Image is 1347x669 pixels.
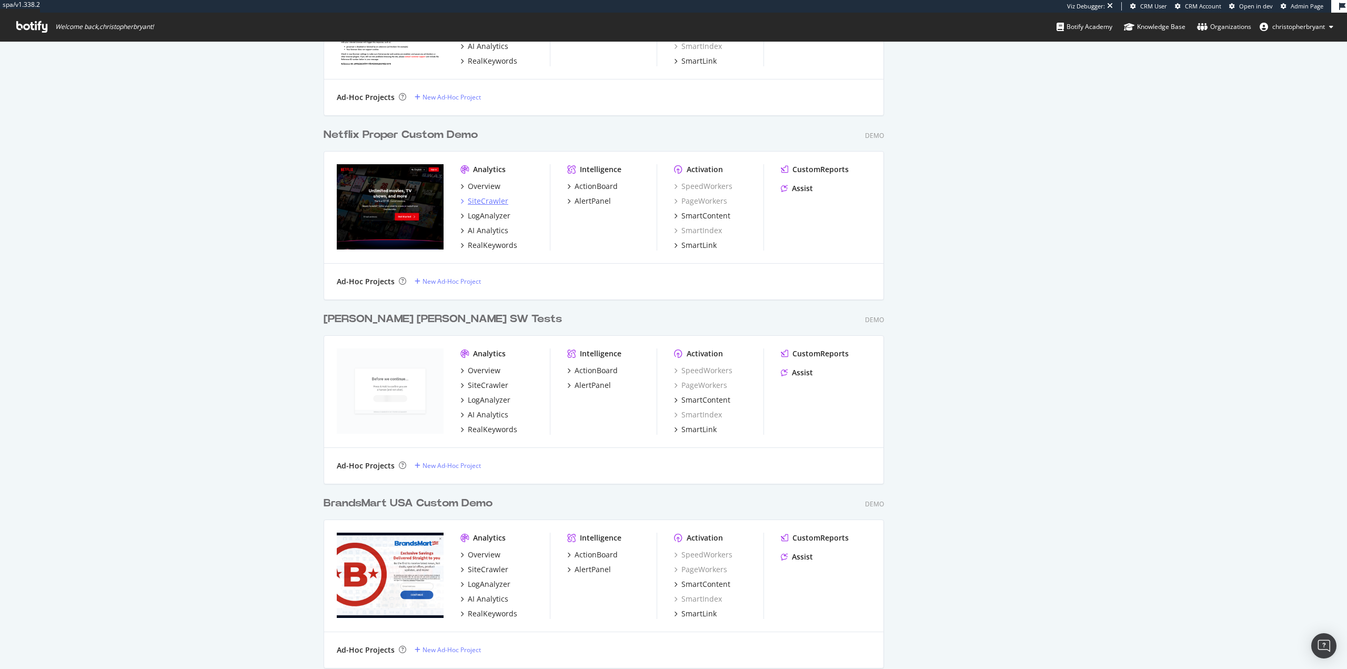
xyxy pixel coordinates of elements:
a: CRM Account [1175,2,1221,11]
div: AI Analytics [468,41,508,52]
div: SmartContent [681,211,730,221]
div: CustomReports [792,348,849,359]
div: SmartContent [681,579,730,590]
div: Knowledge Base [1124,22,1185,32]
a: Admin Page [1281,2,1323,11]
div: New Ad-Hoc Project [423,93,481,102]
a: SiteCrawler [460,564,508,575]
img: Netflix Proper Custom Demo [337,164,444,249]
div: RealKeywords [468,240,517,251]
div: Activation [687,164,723,175]
div: SiteCrawler [468,380,508,391]
a: LogAnalyzer [460,395,510,405]
div: ActionBoard [575,365,618,376]
a: LogAnalyzer [460,211,510,221]
div: Demo [865,131,884,140]
div: Netflix Proper Custom Demo [324,127,478,143]
a: Botify Academy [1057,13,1112,41]
div: Ad-Hoc Projects [337,92,395,103]
a: AI Analytics [460,410,508,420]
div: RealKeywords [468,424,517,435]
div: AlertPanel [575,380,611,391]
a: Assist [781,367,813,378]
a: CustomReports [781,348,849,359]
div: SmartIndex [674,41,722,52]
div: AI Analytics [468,594,508,604]
div: ActionBoard [575,181,618,192]
div: CustomReports [792,164,849,175]
a: SmartLink [674,56,717,66]
div: Analytics [473,348,506,359]
a: AlertPanel [567,196,611,206]
a: ActionBoard [567,365,618,376]
a: Open in dev [1229,2,1273,11]
div: Viz Debugger: [1067,2,1105,11]
div: [PERSON_NAME] [PERSON_NAME] SW Tests [324,312,562,327]
div: Assist [792,552,813,562]
a: RealKeywords [460,608,517,619]
a: Assist [781,552,813,562]
span: Admin Page [1291,2,1323,10]
a: AI Analytics [460,594,508,604]
a: SmartIndex [674,225,722,236]
span: CRM Account [1185,2,1221,10]
div: Intelligence [580,348,621,359]
div: BrandsMart USA Custom Demo [324,496,492,511]
div: Analytics [473,533,506,543]
div: AI Analytics [468,225,508,236]
a: Netflix Proper Custom Demo [324,127,482,143]
a: Overview [460,181,500,192]
div: LogAnalyzer [468,395,510,405]
div: SmartLink [681,424,717,435]
a: SiteCrawler [460,380,508,391]
div: Overview [468,181,500,192]
div: Assist [792,183,813,194]
a: Organizations [1197,13,1251,41]
a: ActionBoard [567,550,618,560]
div: Activation [687,348,723,359]
div: SmartLink [681,608,717,619]
a: RealKeywords [460,424,517,435]
div: Ad-Hoc Projects [337,276,395,287]
div: Ad-Hoc Projects [337,461,395,471]
a: SmartContent [674,579,730,590]
div: New Ad-Hoc Project [423,461,481,470]
a: SpeedWorkers [674,365,732,376]
a: New Ad-Hoc Project [415,93,481,102]
a: LogAnalyzer [460,579,510,590]
a: SmartIndex [674,594,722,604]
div: LogAnalyzer [468,211,510,221]
span: christopherbryant [1272,22,1325,31]
a: SiteCrawler [460,196,508,206]
button: christopherbryant [1251,18,1342,35]
div: Demo [865,500,884,508]
div: Assist [792,367,813,378]
a: PageWorkers [674,564,727,575]
a: SmartLink [674,424,717,435]
div: Organizations [1197,22,1251,32]
a: AlertPanel [567,564,611,575]
a: Overview [460,550,500,560]
img: Ralph Lauren SW Tests [337,348,444,434]
a: AlertPanel [567,380,611,391]
a: SpeedWorkers [674,550,732,560]
div: CustomReports [792,533,849,543]
div: SpeedWorkers [674,181,732,192]
a: AI Analytics [460,225,508,236]
div: Overview [468,550,500,560]
div: Botify Academy [1057,22,1112,32]
div: New Ad-Hoc Project [423,277,481,286]
a: New Ad-Hoc Project [415,645,481,654]
div: Ad-Hoc Projects [337,645,395,655]
div: AlertPanel [575,564,611,575]
a: New Ad-Hoc Project [415,277,481,286]
div: PageWorkers [674,196,727,206]
div: SmartLink [681,240,717,251]
span: CRM User [1140,2,1167,10]
div: ActionBoard [575,550,618,560]
a: AI Analytics [460,41,508,52]
div: SmartLink [681,56,717,66]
